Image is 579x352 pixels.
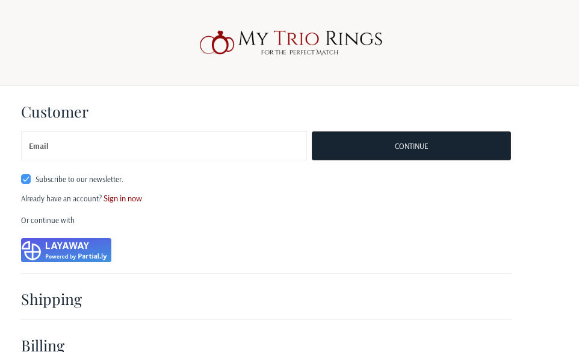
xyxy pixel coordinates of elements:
a: Sign in now [104,193,142,203]
p: Or continue with [21,215,512,227]
img: Purchase with Partial.ly payment plan [21,238,111,262]
span: Subscribe to our newsletter. [36,174,123,184]
h2: Customer [21,102,91,121]
label: Email [29,131,49,161]
p: Already have an account? [21,193,512,205]
button: Continue [312,131,512,160]
img: My Trio Rings [193,24,386,62]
